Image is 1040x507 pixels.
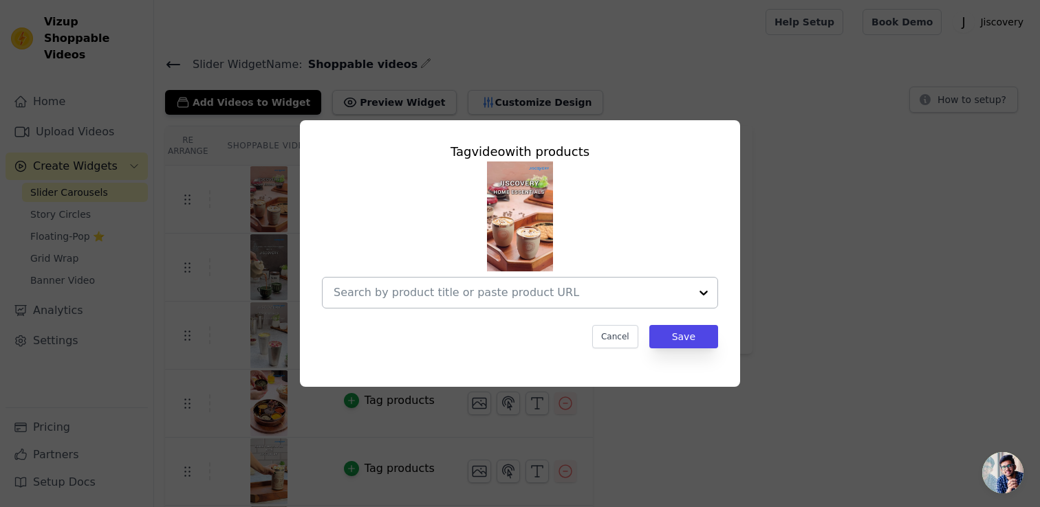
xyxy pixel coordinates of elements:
[982,452,1023,493] div: Open chat
[592,325,638,348] button: Cancel
[322,142,718,161] div: Tag video with products
[334,284,690,301] input: Search by product title or paste product URL
[487,161,553,271] img: vizup-images-8aaa.png
[649,325,718,348] button: Save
